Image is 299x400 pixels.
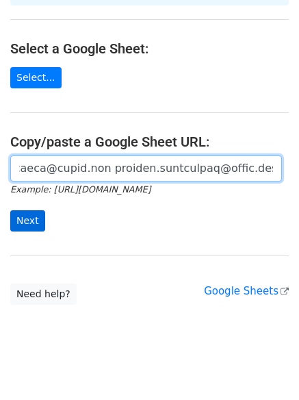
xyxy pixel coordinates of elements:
[10,210,45,232] input: Next
[10,284,77,305] a: Need help?
[10,40,289,57] h4: Select a Google Sheet:
[204,285,289,297] a: Google Sheets
[10,134,289,150] h4: Copy/paste a Google Sheet URL:
[10,67,62,88] a: Select...
[231,334,299,400] iframe: Chat Widget
[10,184,151,195] small: Example: [URL][DOMAIN_NAME]
[10,155,282,182] input: Paste your Google Sheet URL here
